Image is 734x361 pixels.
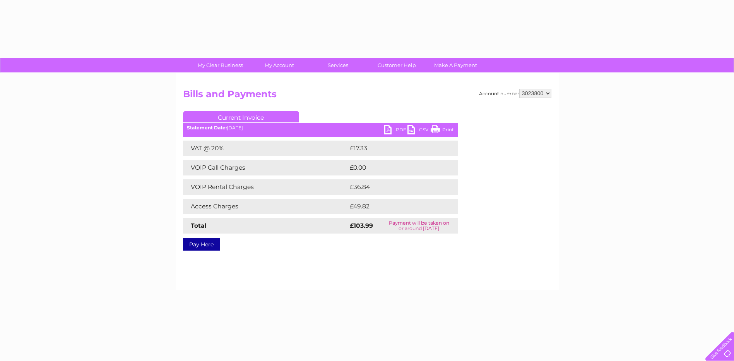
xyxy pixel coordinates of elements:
b: Statement Date: [187,125,227,131]
td: Payment will be taken on or around [DATE] [380,218,458,234]
td: £36.84 [348,179,443,195]
a: PDF [384,125,407,136]
a: CSV [407,125,431,136]
strong: Total [191,222,207,229]
h2: Bills and Payments [183,89,551,103]
a: Services [306,58,370,72]
td: VOIP Rental Charges [183,179,348,195]
div: [DATE] [183,125,458,131]
a: My Account [247,58,311,72]
td: VAT @ 20% [183,141,348,156]
td: Access Charges [183,199,348,214]
strong: £103.99 [350,222,373,229]
a: Pay Here [183,238,220,251]
div: Account number [479,89,551,98]
td: £49.82 [348,199,442,214]
td: £0.00 [348,160,440,175]
a: Customer Help [365,58,429,72]
a: Make A Payment [424,58,488,72]
a: My Clear Business [188,58,252,72]
td: £17.33 [348,141,441,156]
td: VOIP Call Charges [183,160,348,175]
a: Current Invoice [183,111,299,122]
a: Print [431,125,454,136]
